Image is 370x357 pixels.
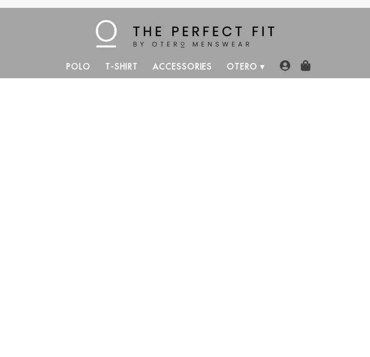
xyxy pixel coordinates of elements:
a: Accessories [145,55,220,78]
a: Otero [220,55,265,78]
img: user-account-icon.png [280,60,290,71]
img: The Perfect Fit - by Otero Menswear - Logo [96,20,274,47]
a: T-Shirt [98,55,145,78]
img: shopping-bag-icon.png [300,60,311,71]
a: Polo [59,55,98,78]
